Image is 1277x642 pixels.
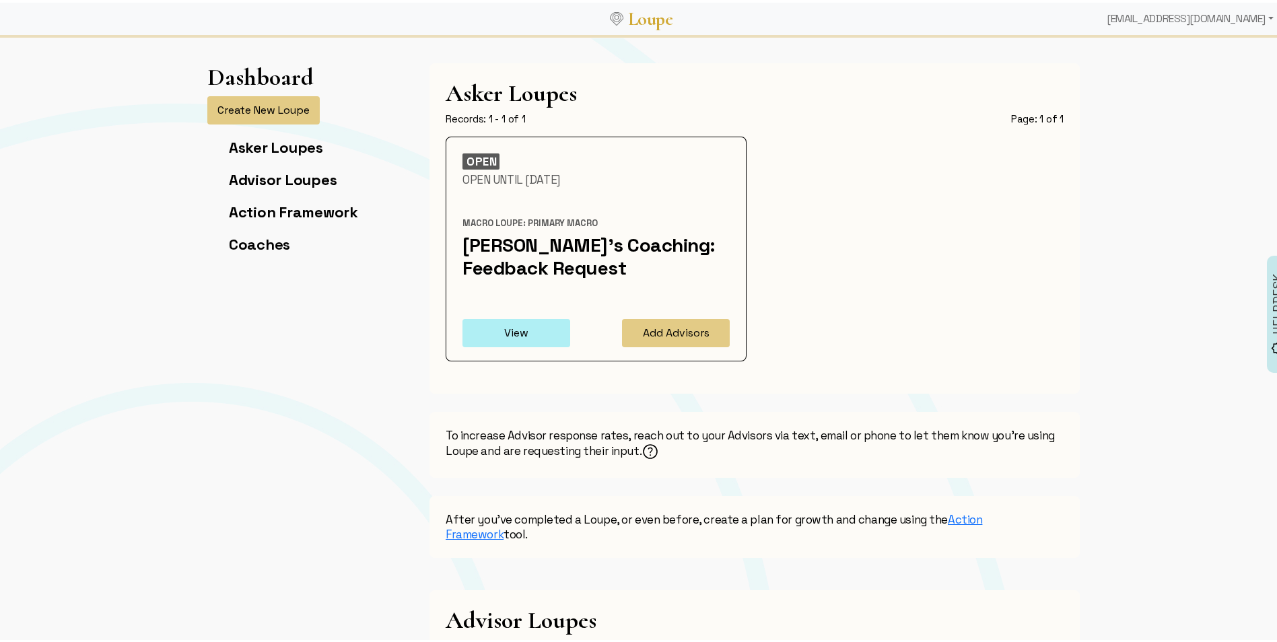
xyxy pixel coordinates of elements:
[429,409,1080,475] div: To increase Advisor response rates, reach out to your Advisors via text, email or phone to let th...
[446,604,1064,631] h1: Advisor Loupes
[446,77,1064,104] h1: Asker Loupes
[446,110,526,123] div: Records: 1 - 1 of 1
[462,230,716,277] a: [PERSON_NAME]'s Coaching: Feedback Request
[229,200,358,219] a: Action Framework
[623,4,677,29] a: Loupe
[229,232,290,251] a: Coaches
[462,215,730,227] div: Macro Loupe: Primary Macro
[207,94,320,122] button: Create New Loupe
[207,61,314,88] h1: Dashboard
[622,316,730,345] button: Add Advisors
[446,509,982,539] a: Action Framework
[462,316,570,345] button: View
[229,168,337,186] a: Advisor Loupes
[642,440,659,459] helpicon: How to Ping Your Advisors
[207,61,358,264] app-left-page-nav: Dashboard
[610,9,623,23] img: Loupe Logo
[462,151,499,167] div: OPEN
[429,493,1080,555] div: After you've completed a Loupe, or even before, create a plan for growth and change using the tool.
[642,440,659,458] img: Help
[1011,110,1064,123] div: Page: 1 of 1
[462,170,730,184] div: Open Until [DATE]
[229,135,323,154] a: Asker Loupes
